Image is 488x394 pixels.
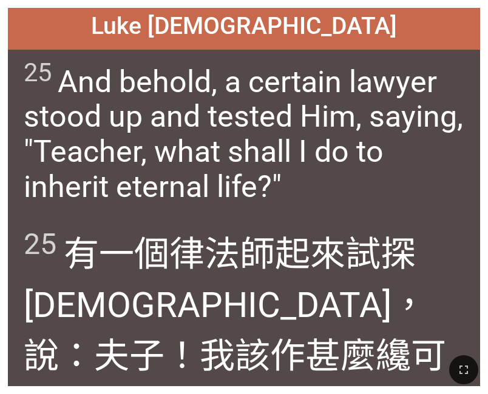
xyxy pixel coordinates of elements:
[24,58,464,205] span: And behold, a certain lawyer stood up and tested Him, saying, "Teacher, what shall I do to inheri...
[91,12,397,40] span: Luke [DEMOGRAPHIC_DATA]
[24,58,52,87] sup: 25
[24,227,56,261] sup: 25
